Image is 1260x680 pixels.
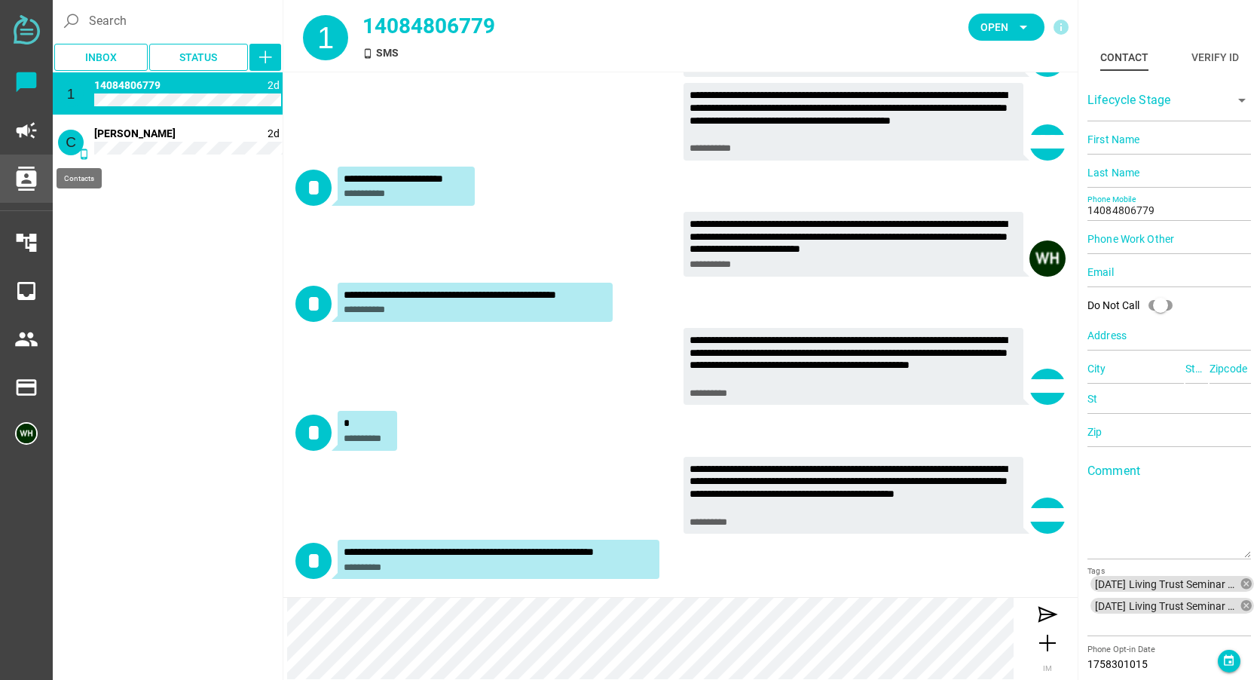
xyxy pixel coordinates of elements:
div: Do Not Call [1087,290,1182,320]
i: inbox [14,279,38,303]
i: account_tree [14,231,38,255]
div: SMS [362,45,730,61]
div: Contact [1100,48,1148,66]
i: event [1222,654,1235,667]
i: cancel [1240,577,1253,591]
textarea: Comment [1087,470,1251,558]
img: svg+xml;base64,PD94bWwgdmVyc2lvbj0iMS4wIiBlbmNvZGluZz0iVVRGLTgiPz4KPHN2ZyB2ZXJzaW9uPSIxLjEiIHZpZX... [14,15,40,44]
i: info [1052,18,1070,36]
span: 14084728864 [94,127,176,139]
div: Do Not Call [1087,298,1139,314]
button: Status [149,44,249,71]
span: Inbox [85,48,117,66]
input: Phone Work Other [1087,224,1251,254]
input: State [1185,354,1208,384]
i: arrow_drop_down [1014,18,1032,36]
span: [DATE] Living Trust Seminar 1 seat text reminder.csv [1095,577,1239,591]
span: 1 [67,86,75,102]
i: campaign [14,118,38,142]
input: Address [1087,320,1251,351]
span: Open [980,18,1008,36]
input: Phone Mobile [1087,191,1251,221]
input: St [1087,384,1251,414]
i: people [14,327,38,351]
div: Phone Opt-in Date [1087,644,1218,657]
input: Zipcode [1210,354,1251,384]
img: 5edff51079ed9903661a2266-30.png [15,422,38,445]
input: City [1087,354,1184,384]
i: payment [14,375,38,400]
i: arrow_drop_down [1233,91,1251,109]
i: chat_bubble [14,70,38,94]
input: Email [1087,257,1251,287]
span: 1758386461 [268,127,280,139]
i: contacts [14,167,38,191]
button: Open [968,14,1044,41]
span: [DATE] Living Trust Seminar Day of Reminder.csv [1095,599,1239,613]
i: SMS [78,100,90,112]
button: Inbox [54,44,148,71]
input: First Name [1087,124,1251,155]
span: IM [1043,664,1052,672]
i: SMS [362,48,373,59]
input: Zip [1087,417,1251,447]
span: Status [179,48,217,66]
div: Verify ID [1191,48,1239,66]
div: 1758301015 [1087,657,1218,672]
span: 1758388167 [268,79,280,91]
span: C [66,134,76,150]
input: Last Name [1087,158,1251,188]
i: cancel [1240,599,1253,613]
span: 1 [317,21,334,54]
img: 5edff51079ed9903661a2266-30.png [1029,240,1066,277]
input: [DATE] Living Trust Seminar 1 seat text reminder.csv[DATE] Living Trust Seminar Day of Reminder.c... [1087,617,1251,635]
div: 14084806779 [362,11,730,42]
i: SMS [78,149,90,160]
span: 14084806779 [94,79,161,91]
